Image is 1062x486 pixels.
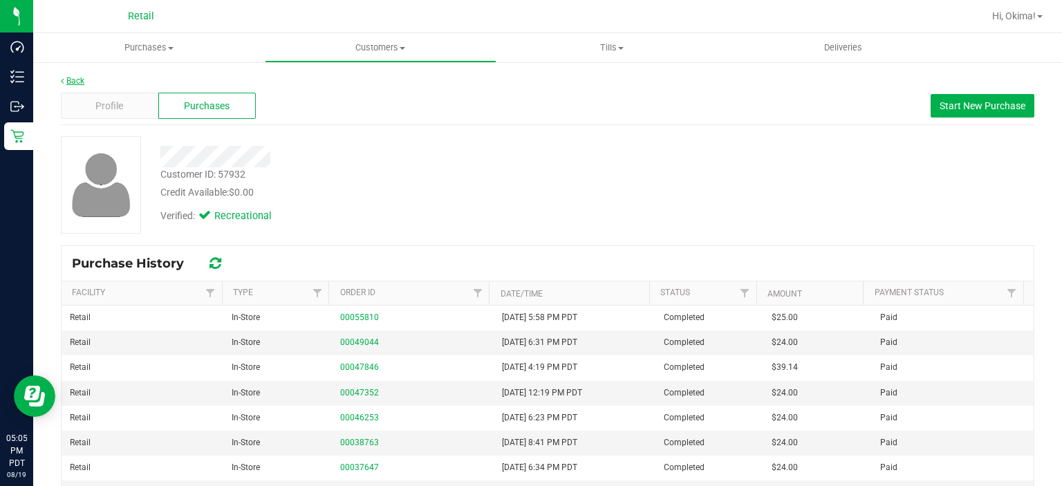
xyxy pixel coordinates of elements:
[340,362,379,372] a: 00047846
[33,33,265,62] a: Purchases
[664,461,705,474] span: Completed
[660,288,690,297] a: Status
[880,411,897,424] span: Paid
[199,281,222,305] a: Filter
[772,436,798,449] span: $24.00
[70,311,91,324] span: Retail
[880,311,897,324] span: Paid
[10,40,24,54] inline-svg: Dashboard
[232,461,260,474] span: In-Store
[340,388,379,398] a: 00047352
[340,438,379,447] a: 00038763
[70,361,91,374] span: Retail
[875,288,944,297] a: Payment Status
[70,336,91,349] span: Retail
[232,311,260,324] span: In-Store
[1000,281,1023,305] a: Filter
[772,386,798,400] span: $24.00
[160,167,245,182] div: Customer ID: 57932
[184,99,230,113] span: Purchases
[501,289,543,299] a: Date/Time
[664,386,705,400] span: Completed
[772,461,798,474] span: $24.00
[61,76,84,86] a: Back
[880,361,897,374] span: Paid
[466,281,489,305] a: Filter
[502,461,577,474] span: [DATE] 6:34 PM PDT
[767,289,802,299] a: Amount
[232,336,260,349] span: In-Store
[232,411,260,424] span: In-Store
[232,386,260,400] span: In-Store
[340,462,379,472] a: 00037647
[229,187,254,198] span: $0.00
[664,311,705,324] span: Completed
[72,288,105,297] a: Facility
[340,337,379,347] a: 00049044
[10,129,24,143] inline-svg: Retail
[340,312,379,322] a: 00055810
[160,209,270,224] div: Verified:
[10,70,24,84] inline-svg: Inventory
[502,411,577,424] span: [DATE] 6:23 PM PDT
[733,281,756,305] a: Filter
[880,386,897,400] span: Paid
[232,436,260,449] span: In-Store
[232,361,260,374] span: In-Store
[6,469,27,480] p: 08/19
[72,256,198,271] span: Purchase History
[727,33,959,62] a: Deliveries
[772,311,798,324] span: $25.00
[128,10,154,22] span: Retail
[214,209,270,224] span: Recreational
[880,436,897,449] span: Paid
[664,336,705,349] span: Completed
[340,288,375,297] a: Order ID
[233,288,253,297] a: Type
[931,94,1034,118] button: Start New Purchase
[502,311,577,324] span: [DATE] 5:58 PM PDT
[306,281,328,305] a: Filter
[33,41,265,54] span: Purchases
[265,33,496,62] a: Customers
[6,432,27,469] p: 05:05 PM PDT
[70,461,91,474] span: Retail
[664,436,705,449] span: Completed
[65,149,138,221] img: user-icon.png
[160,185,637,200] div: Credit Available:
[880,336,897,349] span: Paid
[496,33,728,62] a: Tills
[502,361,577,374] span: [DATE] 4:19 PM PDT
[95,99,123,113] span: Profile
[940,100,1025,111] span: Start New Purchase
[502,436,577,449] span: [DATE] 8:41 PM PDT
[772,361,798,374] span: $39.14
[664,411,705,424] span: Completed
[502,386,582,400] span: [DATE] 12:19 PM PDT
[880,461,897,474] span: Paid
[664,361,705,374] span: Completed
[772,411,798,424] span: $24.00
[265,41,496,54] span: Customers
[70,411,91,424] span: Retail
[502,336,577,349] span: [DATE] 6:31 PM PDT
[772,336,798,349] span: $24.00
[70,436,91,449] span: Retail
[14,375,55,417] iframe: Resource center
[805,41,881,54] span: Deliveries
[497,41,727,54] span: Tills
[992,10,1036,21] span: Hi, Okima!
[10,100,24,113] inline-svg: Outbound
[70,386,91,400] span: Retail
[340,413,379,422] a: 00046253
